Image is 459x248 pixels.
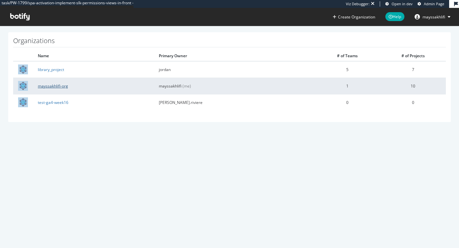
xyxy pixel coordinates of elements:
span: Admin Page [424,1,444,6]
button: Create Organization [332,14,375,20]
span: Help [385,12,404,21]
button: mayssakhlifi [409,12,456,22]
a: Admin Page [418,1,444,7]
div: Viz Debugger: [346,1,370,7]
a: Open in dev [385,1,413,7]
span: Open in dev [392,1,413,6]
span: mayssakhlifi [423,14,445,20]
